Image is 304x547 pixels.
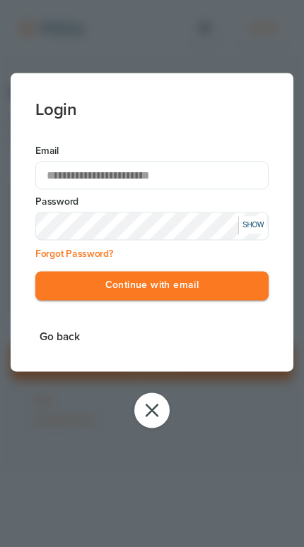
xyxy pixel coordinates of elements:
[35,212,269,240] input: Input Password
[35,144,269,158] label: Email
[35,161,269,189] input: Email Address
[134,392,170,428] button: Close
[238,216,267,234] div: SHOW
[35,327,84,347] button: Go back
[35,271,269,300] button: Continue with email
[35,195,269,209] label: Password
[35,248,113,260] a: Forgot Password?
[35,73,269,119] h3: Login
